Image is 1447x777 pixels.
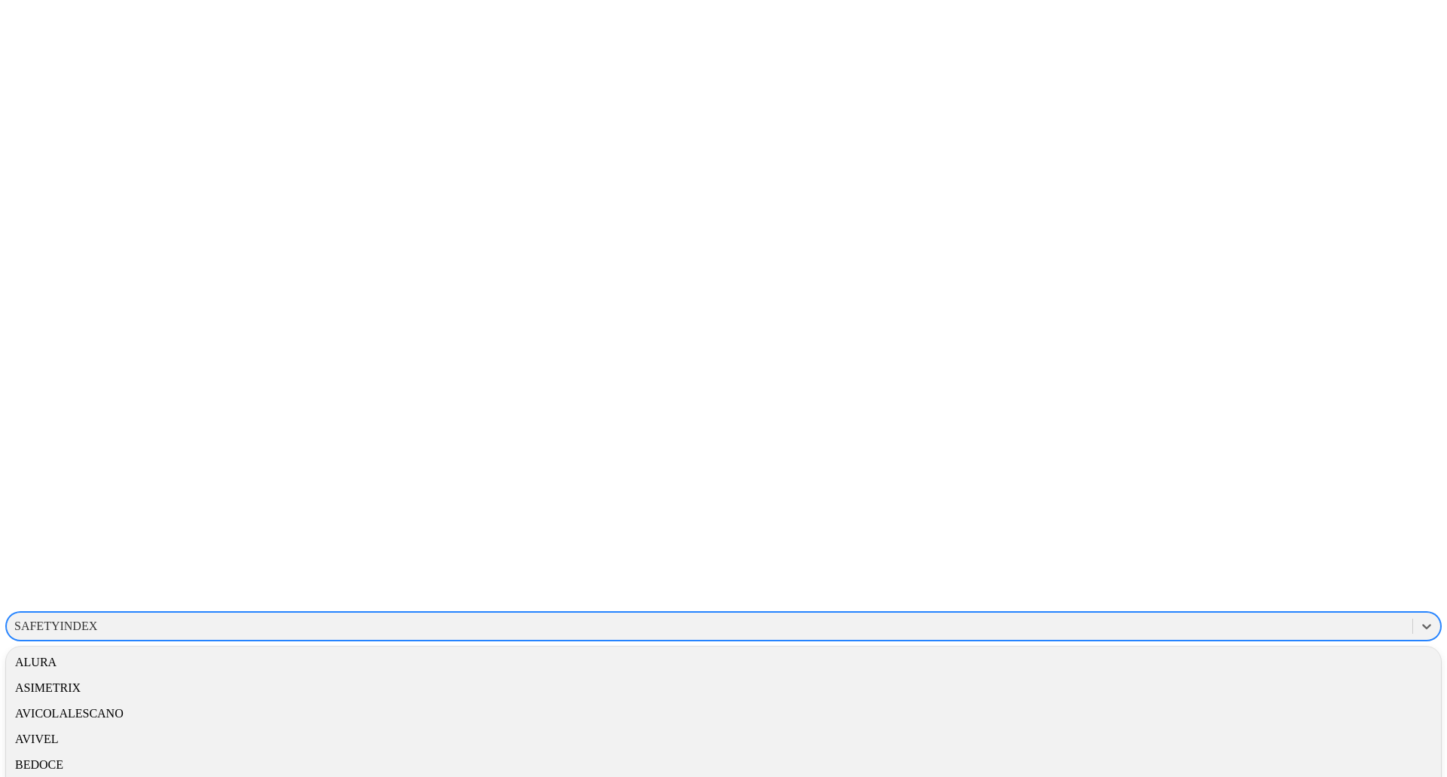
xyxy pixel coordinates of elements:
[6,727,1441,752] div: AVIVEL
[14,619,97,633] div: SAFETYINDEX
[6,675,1441,701] div: ASIMETRIX
[6,701,1441,727] div: AVICOLALESCANO
[6,650,1441,675] div: ALURA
